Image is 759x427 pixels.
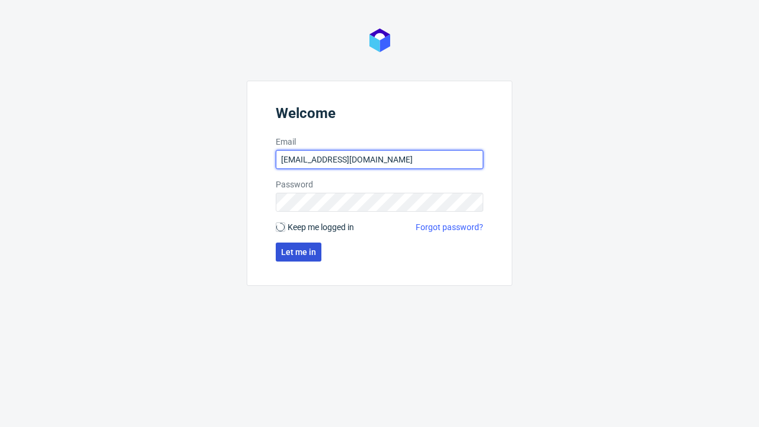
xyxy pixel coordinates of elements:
[281,248,316,256] span: Let me in
[276,179,483,190] label: Password
[288,221,354,233] span: Keep me logged in
[416,221,483,233] a: Forgot password?
[276,105,483,126] header: Welcome
[276,136,483,148] label: Email
[276,150,483,169] input: you@youremail.com
[276,243,321,262] button: Let me in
